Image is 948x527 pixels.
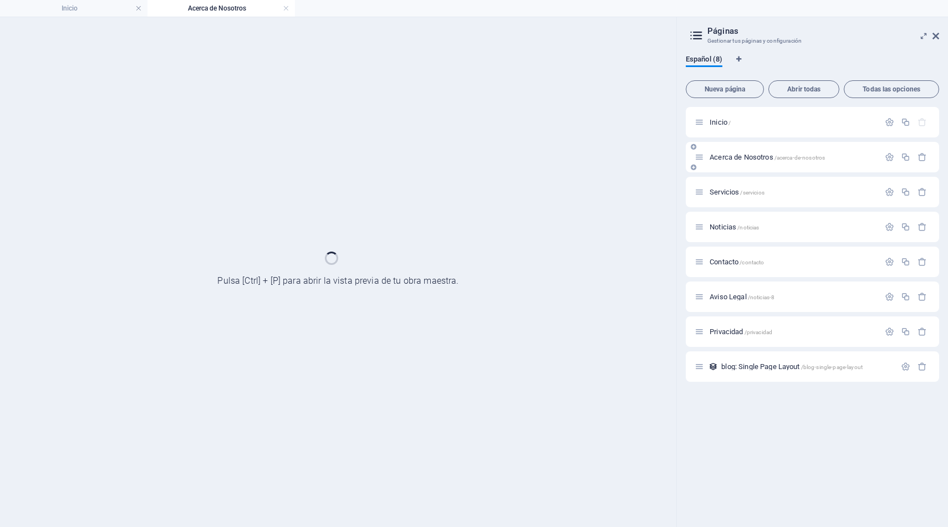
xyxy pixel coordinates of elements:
div: Eliminar [918,362,927,371]
button: Abrir todas [768,80,839,98]
div: Configuración [885,152,894,162]
div: La página principal no puede eliminarse [918,117,927,127]
div: Configuración [901,362,910,371]
div: Configuración [885,292,894,301]
span: Abrir todas [773,86,834,93]
span: Haz clic para abrir la página [710,258,764,266]
span: Haz clic para abrir la página [710,328,772,336]
div: Duplicar [901,327,910,336]
div: Duplicar [901,117,910,127]
div: Duplicar [901,152,910,162]
div: Duplicar [901,292,910,301]
div: Este diseño se usa como una plantilla para todos los elementos (como por ejemplo un post de un bl... [709,362,718,371]
div: Eliminar [918,152,927,162]
span: Todas las opciones [849,86,934,93]
span: Nueva página [691,86,759,93]
div: Servicios/servicios [706,188,879,196]
span: Haz clic para abrir la página [710,223,759,231]
span: Haz clic para abrir la página [710,188,764,196]
span: Haz clic para abrir la página [710,118,731,126]
span: Haz clic para abrir la página [721,362,863,371]
div: Configuración [885,257,894,267]
span: Haz clic para abrir la página [710,153,825,161]
div: Inicio/ [706,119,879,126]
div: Configuración [885,117,894,127]
span: /noticias-8 [748,294,775,300]
span: /acerca-de-nosotros [774,155,825,161]
span: Español (8) [686,53,722,68]
span: Haz clic para abrir la página [710,293,774,301]
span: /servicios [740,190,764,196]
span: /privacidad [745,329,773,335]
span: /contacto [740,259,764,265]
div: Acerca de Nosotros/acerca-de-nosotros [706,154,879,161]
h2: Páginas [707,26,939,36]
div: Eliminar [918,257,927,267]
h4: Acerca de Nosotros [147,2,295,14]
div: Eliminar [918,222,927,232]
div: Pestañas de idiomas [686,55,939,76]
div: Eliminar [918,292,927,301]
div: Duplicar [901,187,910,197]
div: Duplicar [901,222,910,232]
button: Nueva página [686,80,764,98]
div: blog: Single Page Layout/blog-single-page-layout [718,363,895,370]
button: Todas las opciones [844,80,939,98]
div: Configuración [885,187,894,197]
div: Noticias/noticias [706,223,879,231]
div: Eliminar [918,327,927,336]
h3: Gestionar tus páginas y configuración [707,36,917,46]
div: Configuración [885,222,894,232]
span: / [728,120,731,126]
div: Configuración [885,327,894,336]
div: Duplicar [901,257,910,267]
div: Aviso Legal/noticias-8 [706,293,879,300]
div: Contacto/contacto [706,258,879,265]
div: Eliminar [918,187,927,197]
span: /noticias [737,224,759,231]
span: /blog-single-page-layout [801,364,863,370]
div: Privacidad/privacidad [706,328,879,335]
